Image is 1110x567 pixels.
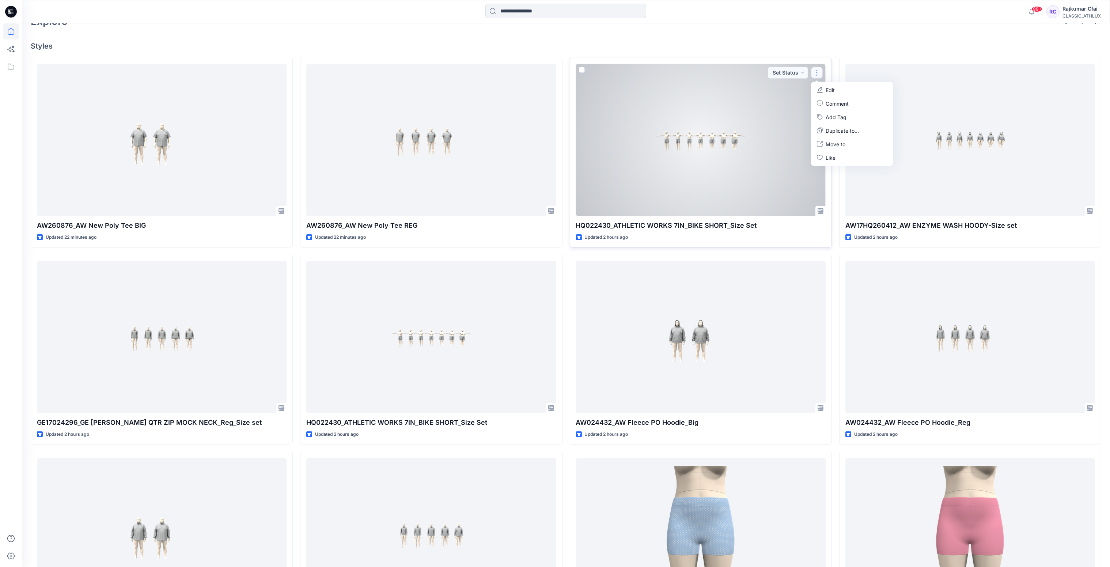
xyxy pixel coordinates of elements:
[826,154,836,161] p: Like
[31,42,1101,50] h4: Styles
[826,140,845,148] p: Move to
[37,261,287,413] a: GE17024296_GE TERRY QTR ZIP MOCK NECK_Reg_Size set
[37,220,287,231] p: AW260876_AW New Poly Tee BIG
[826,126,859,134] p: Duplicate to...
[585,234,628,241] p: Updated 2 hours ago
[1046,5,1060,18] div: RC
[31,15,68,27] h2: Explore
[37,64,287,216] a: AW260876_AW New Poly Tee BIG
[576,417,826,428] p: AW024432_AW Fleece PO Hoodie_Big
[826,99,849,107] p: Comment
[845,220,1095,231] p: AW17HQ260412_AW ENZYME WASH HOODY-Size set
[46,234,96,241] p: Updated 22 minutes ago
[845,64,1095,216] a: AW17HQ260412_AW ENZYME WASH HOODY-Size set
[576,261,826,413] a: AW024432_AW Fleece PO Hoodie_Big
[812,83,891,97] a: Edit
[306,417,556,428] p: HQ022430_ATHLETIC WORKS 7IN_BIKE SHORT_Size Set
[306,261,556,413] a: HQ022430_ATHLETIC WORKS 7IN_BIKE SHORT_Size Set
[315,431,359,438] p: Updated 2 hours ago
[37,417,287,428] p: GE17024296_GE [PERSON_NAME] QTR ZIP MOCK NECK_Reg_Size set
[46,431,89,438] p: Updated 2 hours ago
[1031,6,1042,12] span: 99+
[812,110,891,124] button: Add Tag
[845,261,1095,413] a: AW024432_AW Fleece PO Hoodie_Reg
[306,220,556,231] p: AW260876_AW New Poly Tee REG
[854,431,898,438] p: Updated 2 hours ago
[576,64,826,216] a: HQ022430_ATHLETIC WORKS 7IN_BIKE SHORT_Size Set
[845,417,1095,428] p: AW024432_AW Fleece PO Hoodie_Reg
[576,220,826,231] p: HQ022430_ATHLETIC WORKS 7IN_BIKE SHORT_Size Set
[585,431,628,438] p: Updated 2 hours ago
[306,64,556,216] a: AW260876_AW New Poly Tee REG
[826,86,835,94] p: Edit
[315,234,366,241] p: Updated 22 minutes ago
[1062,4,1101,13] div: Rajkumar Cfai
[854,234,898,241] p: Updated 2 hours ago
[1062,13,1101,19] div: CLASSIC_ATHLUX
